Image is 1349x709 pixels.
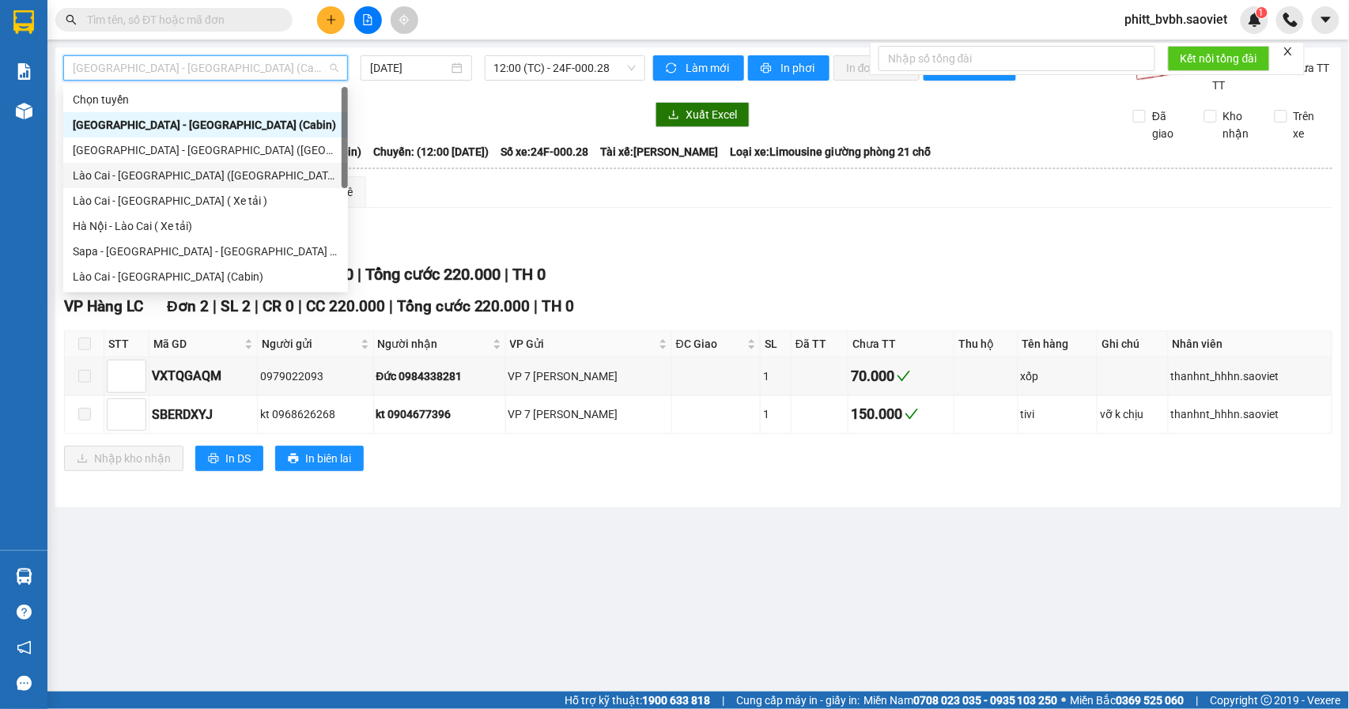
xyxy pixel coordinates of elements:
span: printer [288,453,299,466]
button: file-add [354,6,382,34]
div: Lào Cai - [GEOGRAPHIC_DATA] ( Xe tải ) [73,192,338,209]
span: SL 2 [221,297,251,315]
span: | [357,265,361,284]
img: solution-icon [16,63,32,80]
div: Hà Nội - Lào Cai (Giường) [63,138,348,163]
span: plus [326,14,337,25]
button: plus [317,6,345,34]
td: VXTQGAQM [149,357,258,395]
div: Hà Nội - Lào Cai (Cabin) [63,112,348,138]
span: sync [666,62,679,75]
div: VXTQGAQM [152,366,255,386]
button: downloadNhập kho nhận [64,446,183,471]
div: thanhnt_hhhn.saoviet [1171,405,1329,423]
span: Miền Nam [863,692,1058,709]
span: ⚪️ [1062,697,1067,703]
div: Chọn tuyến [63,87,348,112]
div: 1 [763,405,788,423]
strong: 0369 525 060 [1117,694,1185,707]
span: copyright [1261,695,1272,706]
th: Thu hộ [954,331,1018,357]
td: SBERDXYJ [149,396,258,434]
div: kt 0968626268 [260,405,371,423]
span: Kết nối tổng đài [1181,50,1257,67]
span: VP Hàng LC [64,297,143,315]
span: search [66,14,77,25]
div: Hà Nội - Lào Cai ( Xe tải) [73,217,338,235]
span: In biên lai [305,450,351,467]
div: 150.000 [851,403,951,425]
strong: 1900 633 818 [642,694,710,707]
span: Làm mới [686,59,731,77]
td: VP 7 Phạm Văn Đồng [506,396,672,434]
span: check [897,369,911,383]
input: 14/09/2025 [370,59,448,77]
span: Cung cấp máy in - giấy in: [736,692,860,709]
button: In đơn chọn [833,55,920,81]
div: VP 7 [PERSON_NAME] [508,405,669,423]
img: warehouse-icon [16,103,32,119]
span: caret-down [1319,13,1333,27]
th: Ghi chú [1098,331,1168,357]
button: caret-down [1312,6,1340,34]
span: Người gửi [262,335,357,353]
div: 1 [763,368,788,385]
button: printerIn biên lai [275,446,364,471]
div: xốp [1021,368,1095,385]
div: Chọn tuyến [73,91,338,108]
button: printerIn phơi [748,55,829,81]
td: VP 7 Phạm Văn Đồng [506,357,672,395]
div: Lào Cai - [GEOGRAPHIC_DATA] (Cabin) [73,268,338,285]
span: Xuất Excel [686,106,737,123]
span: Đã giao [1146,107,1192,142]
span: Loại xe: Limousine giường phòng 21 chỗ [730,143,931,160]
span: | [213,297,217,315]
span: check [905,407,919,421]
div: Lào Cai - Hà Nội ( Xe tải ) [63,188,348,213]
span: printer [761,62,774,75]
div: kt 0904677396 [376,405,503,423]
div: thanhnt_hhhn.saoviet [1171,368,1329,385]
div: 0979022093 [260,368,371,385]
div: [GEOGRAPHIC_DATA] - [GEOGRAPHIC_DATA] (Cabin) [73,116,338,134]
th: SL [761,331,792,357]
span: | [722,692,724,709]
span: TH 0 [542,297,575,315]
button: downloadXuất Excel [656,102,750,127]
th: STT [104,331,149,357]
span: printer [208,453,219,466]
div: Hà Nội - Lào Cai ( Xe tải) [63,213,348,239]
img: phone-icon [1283,13,1298,27]
span: Đơn 2 [167,297,209,315]
img: logo-vxr [13,10,34,34]
th: Tên hàng [1018,331,1098,357]
span: message [17,676,32,691]
input: Nhập số tổng đài [879,46,1155,71]
div: [GEOGRAPHIC_DATA] - [GEOGRAPHIC_DATA] ([GEOGRAPHIC_DATA]) [73,141,338,159]
sup: 1 [1256,7,1268,18]
span: Số xe: 24F-000.28 [501,143,588,160]
img: icon-new-feature [1248,13,1262,27]
input: Tìm tên, số ĐT hoặc mã đơn [87,11,274,28]
span: notification [17,640,32,655]
span: In DS [225,450,251,467]
span: Tài xế: [PERSON_NAME] [600,143,718,160]
span: | [298,297,302,315]
div: Sapa - [GEOGRAPHIC_DATA] - [GEOGRAPHIC_DATA] ([GEOGRAPHIC_DATA]) [73,243,338,260]
span: CC 220.000 [306,297,385,315]
div: SBERDXYJ [152,405,255,424]
div: 70.000 [851,365,951,387]
img: warehouse-icon [16,568,32,585]
span: question-circle [17,605,32,620]
span: Tổng cước 220.000 [397,297,531,315]
span: | [389,297,393,315]
span: TH 0 [512,265,546,284]
div: vỡ k chịu [1100,405,1165,423]
span: download [668,109,679,122]
span: ĐC Giao [676,335,744,353]
span: | [504,265,508,284]
span: close [1283,46,1294,57]
span: VP Gửi [510,335,656,353]
span: Người nhận [378,335,489,353]
span: aim [399,14,410,25]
